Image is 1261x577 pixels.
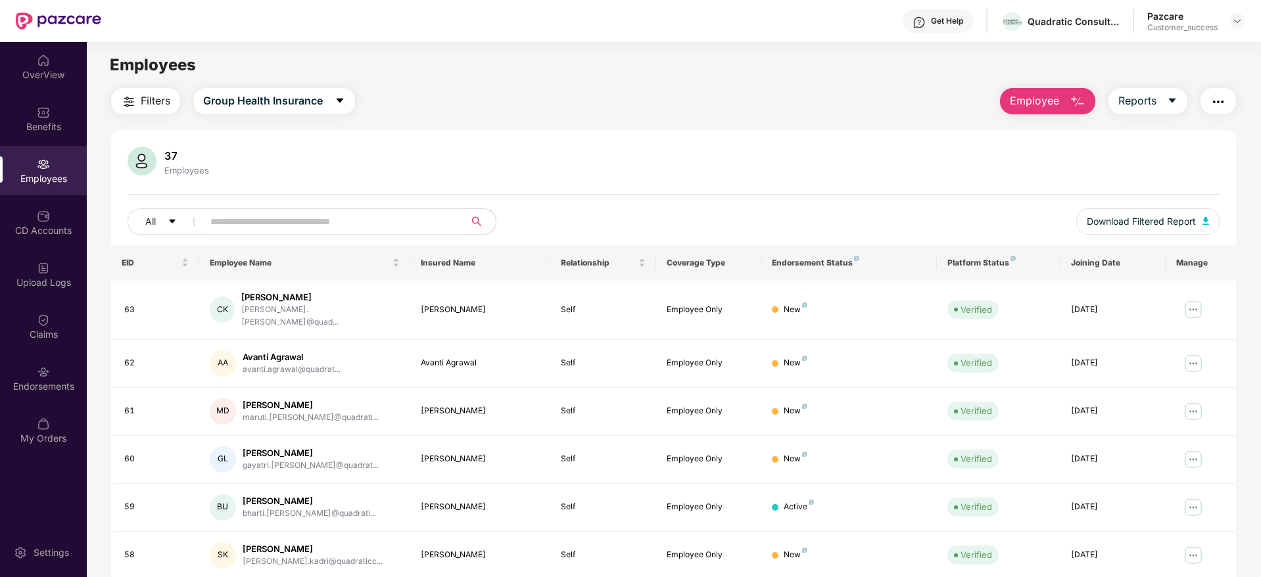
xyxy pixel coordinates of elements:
[421,453,540,465] div: [PERSON_NAME]
[1011,256,1016,261] img: svg+xml;base64,PHN2ZyB4bWxucz0iaHR0cDovL3d3dy53My5vcmcvMjAwMC9zdmciIHdpZHRoPSI4IiBoZWlnaHQ9IjgiIH...
[561,405,645,417] div: Self
[128,147,156,175] img: svg+xml;base64,PHN2ZyB4bWxucz0iaHR0cDovL3d3dy53My5vcmcvMjAwMC9zdmciIHhtbG5zOnhsaW5rPSJodHRwOi8vd3...
[243,351,341,363] div: Avanti Agrawal
[111,88,180,114] button: Filters
[421,549,540,561] div: [PERSON_NAME]
[243,459,379,472] div: gayatri.[PERSON_NAME]@quadrat...
[168,217,177,227] span: caret-down
[1071,549,1155,561] div: [DATE]
[210,350,236,377] div: AA
[1071,357,1155,369] div: [DATE]
[802,547,807,553] img: svg+xml;base64,PHN2ZyB4bWxucz0iaHR0cDovL3d3dy53My5vcmcvMjAwMC9zdmciIHdpZHRoPSI4IiBoZWlnaHQ9IjgiIH...
[124,405,189,417] div: 61
[854,256,859,261] img: svg+xml;base64,PHN2ZyB4bWxucz0iaHR0cDovL3d3dy53My5vcmcvMjAwMC9zdmciIHdpZHRoPSI4IiBoZWlnaHQ9IjgiIH...
[243,411,379,424] div: maruti.[PERSON_NAME]@quadrati...
[1183,497,1204,518] img: manageButton
[410,245,551,281] th: Insured Name
[421,357,540,369] div: Avanti Agrawal
[241,304,399,329] div: [PERSON_NAME].[PERSON_NAME]@quad...
[37,417,50,430] img: svg+xml;base64,PHN2ZyBpZD0iTXlfT3JkZXJzIiBkYXRhLW5hbWU9Ik15IE9yZGVycyIgeG1sbnM9Imh0dHA6Ly93d3cudz...
[145,214,156,229] span: All
[203,93,323,109] span: Group Health Insurance
[210,398,236,425] div: MD
[961,356,992,369] div: Verified
[243,495,376,507] div: [PERSON_NAME]
[37,106,50,119] img: svg+xml;base64,PHN2ZyBpZD0iQmVuZWZpdHMiIHhtbG5zPSJodHRwOi8vd3d3LnczLm9yZy8yMDAwL3N2ZyIgd2lkdGg9Ij...
[784,501,814,513] div: Active
[210,258,390,268] span: Employee Name
[1147,22,1218,33] div: Customer_success
[162,165,212,175] div: Employees
[809,499,814,505] img: svg+xml;base64,PHN2ZyB4bWxucz0iaHR0cDovL3d3dy53My5vcmcvMjAwMC9zdmciIHdpZHRoPSI4IiBoZWlnaHQ9IjgiIH...
[1167,95,1178,107] span: caret-down
[162,149,212,162] div: 37
[210,494,236,520] div: BU
[124,453,189,465] div: 60
[243,507,376,520] div: bharti.[PERSON_NAME]@quadrati...
[141,93,170,109] span: Filters
[784,405,807,417] div: New
[37,313,50,327] img: svg+xml;base64,PHN2ZyBpZD0iQ2xhaW0iIHhtbG5zPSJodHRwOi8vd3d3LnczLm9yZy8yMDAwL3N2ZyIgd2lkdGg9IjIwIi...
[243,399,379,411] div: [PERSON_NAME]
[1183,545,1204,566] img: manageButton
[421,501,540,513] div: [PERSON_NAME]
[667,549,751,561] div: Employee Only
[802,451,807,457] img: svg+xml;base64,PHN2ZyB4bWxucz0iaHR0cDovL3d3dy53My5vcmcvMjAwMC9zdmciIHdpZHRoPSI4IiBoZWlnaHQ9IjgiIH...
[210,542,236,568] div: SK
[124,357,189,369] div: 62
[667,405,751,417] div: Employee Only
[1071,405,1155,417] div: [DATE]
[784,304,807,316] div: New
[1166,245,1236,281] th: Manage
[561,453,645,465] div: Self
[243,543,383,555] div: [PERSON_NAME]
[1060,245,1166,281] th: Joining Date
[124,304,189,316] div: 63
[802,404,807,409] img: svg+xml;base64,PHN2ZyB4bWxucz0iaHR0cDovL3d3dy53My5vcmcvMjAwMC9zdmciIHdpZHRoPSI4IiBoZWlnaHQ9IjgiIH...
[947,258,1049,268] div: Platform Status
[37,365,50,379] img: svg+xml;base64,PHN2ZyBpZD0iRW5kb3JzZW1lbnRzIiB4bWxucz0iaHR0cDovL3d3dy53My5vcmcvMjAwMC9zdmciIHdpZH...
[656,245,761,281] th: Coverage Type
[128,208,208,235] button: Allcaret-down
[1210,94,1226,110] img: svg+xml;base64,PHN2ZyB4bWxucz0iaHR0cDovL3d3dy53My5vcmcvMjAwMC9zdmciIHdpZHRoPSIyNCIgaGVpZ2h0PSIyNC...
[784,357,807,369] div: New
[667,357,751,369] div: Employee Only
[335,95,345,107] span: caret-down
[16,12,101,30] img: New Pazcare Logo
[1202,217,1209,225] img: svg+xml;base64,PHN2ZyB4bWxucz0iaHR0cDovL3d3dy53My5vcmcvMjAwMC9zdmciIHhtbG5zOnhsaW5rPSJodHRwOi8vd3...
[464,216,489,227] span: search
[111,245,199,281] th: EID
[199,245,410,281] th: Employee Name
[802,356,807,361] img: svg+xml;base64,PHN2ZyB4bWxucz0iaHR0cDovL3d3dy53My5vcmcvMjAwMC9zdmciIHdpZHRoPSI4IiBoZWlnaHQ9IjgiIH...
[210,446,236,473] div: GL
[561,258,635,268] span: Relationship
[1028,15,1120,28] div: Quadratic Consultants
[1232,16,1243,26] img: svg+xml;base64,PHN2ZyBpZD0iRHJvcGRvd24tMzJ4MzIiIHhtbG5zPSJodHRwOi8vd3d3LnczLm9yZy8yMDAwL3N2ZyIgd2...
[210,296,235,323] div: CK
[1183,449,1204,470] img: manageButton
[241,291,399,304] div: [PERSON_NAME]
[30,546,73,559] div: Settings
[1087,214,1196,229] span: Download Filtered Report
[961,452,992,465] div: Verified
[1183,299,1204,320] img: manageButton
[667,501,751,513] div: Employee Only
[243,555,383,568] div: [PERSON_NAME].kadri@quadraticc...
[1183,353,1204,374] img: manageButton
[961,500,992,513] div: Verified
[1183,401,1204,422] img: manageButton
[421,405,540,417] div: [PERSON_NAME]
[37,54,50,67] img: svg+xml;base64,PHN2ZyBpZD0iSG9tZSIgeG1sbnM9Imh0dHA6Ly93d3cudzMub3JnLzIwMDAvc3ZnIiB3aWR0aD0iMjAiIG...
[193,88,355,114] button: Group Health Insurancecaret-down
[37,158,50,171] img: svg+xml;base64,PHN2ZyBpZD0iRW1wbG95ZWVzIiB4bWxucz0iaHR0cDovL3d3dy53My5vcmcvMjAwMC9zdmciIHdpZHRoPS...
[122,258,179,268] span: EID
[913,16,926,29] img: svg+xml;base64,PHN2ZyBpZD0iSGVscC0zMngzMiIgeG1sbnM9Imh0dHA6Ly93d3cudzMub3JnLzIwMDAvc3ZnIiB3aWR0aD...
[14,546,27,559] img: svg+xml;base64,PHN2ZyBpZD0iU2V0dGluZy0yMHgyMCIgeG1sbnM9Imh0dHA6Ly93d3cudzMub3JnLzIwMDAvc3ZnIiB3aW...
[561,357,645,369] div: Self
[1118,93,1156,109] span: Reports
[1070,94,1085,110] img: svg+xml;base64,PHN2ZyB4bWxucz0iaHR0cDovL3d3dy53My5vcmcvMjAwMC9zdmciIHhtbG5zOnhsaW5rPSJodHRwOi8vd3...
[931,16,963,26] div: Get Help
[421,304,540,316] div: [PERSON_NAME]
[1000,88,1095,114] button: Employee
[961,303,992,316] div: Verified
